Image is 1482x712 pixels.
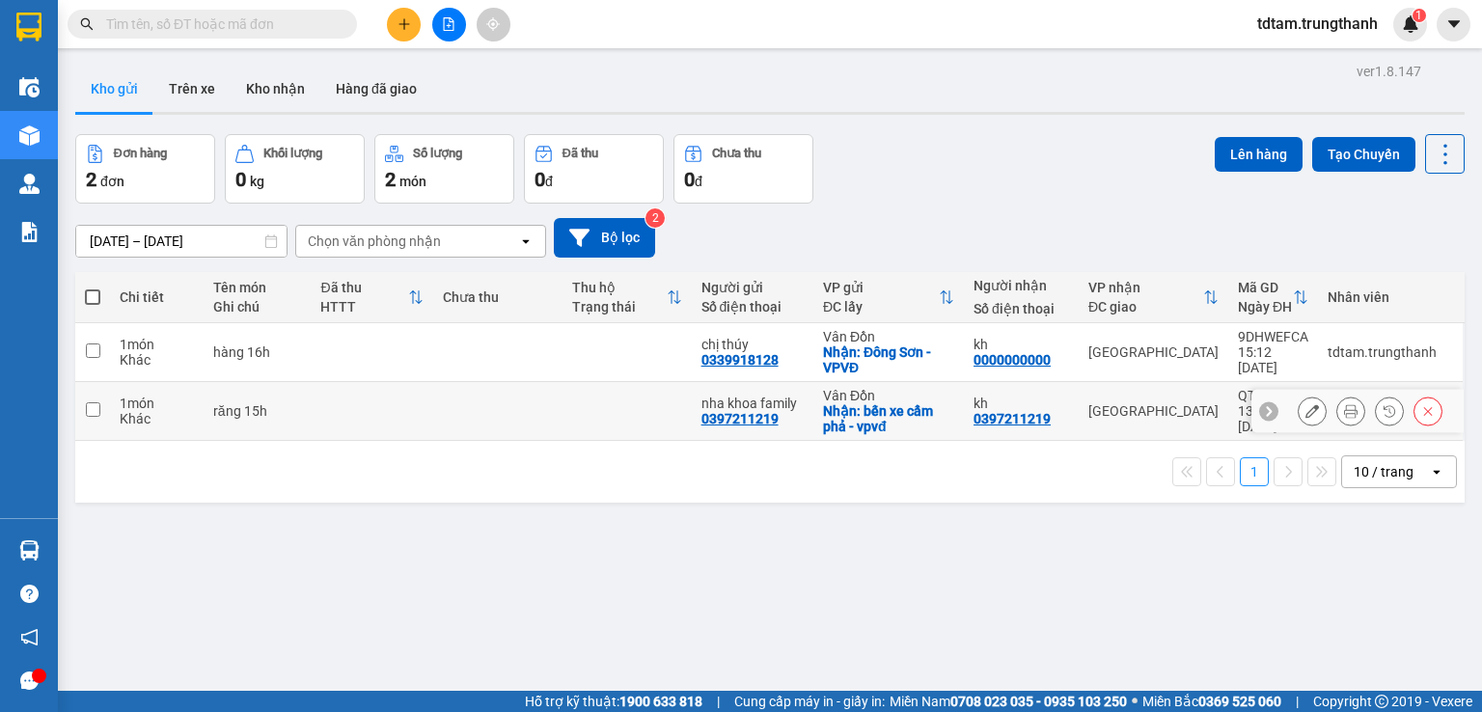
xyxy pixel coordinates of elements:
div: 13:30 [DATE] [1238,403,1308,434]
button: 1 [1240,457,1269,486]
input: Select a date range. [76,226,287,257]
div: Số điện thoại [974,301,1069,316]
button: aim [477,8,510,41]
img: warehouse-icon [19,77,40,97]
th: Toggle SortBy [311,272,432,323]
button: caret-down [1437,8,1470,41]
button: Bộ lọc [554,218,655,258]
div: VP gửi [823,280,939,295]
span: file-add [442,17,455,31]
button: Kho gửi [75,66,153,112]
div: Chi tiết [120,289,194,305]
div: Nhận: bến xe cẩm phả - vpvđ [823,403,954,434]
div: kh [974,337,1069,352]
button: Chưa thu0đ [673,134,813,204]
strong: 1900 633 818 [619,694,702,709]
span: ⚪️ [1132,698,1138,705]
div: Thu hộ [572,280,667,295]
span: Cung cấp máy in - giấy in: [734,691,885,712]
div: Chưa thu [712,147,761,160]
button: Khối lượng0kg [225,134,365,204]
button: Lên hàng [1215,137,1303,172]
div: ĐC giao [1088,299,1203,315]
span: | [717,691,720,712]
div: 10 / trang [1354,462,1413,481]
div: Trạng thái [572,299,667,315]
div: 0397211219 [701,411,779,426]
div: 0397211219 [974,411,1051,426]
th: Toggle SortBy [1079,272,1228,323]
img: icon-new-feature [1402,15,1419,33]
div: 15:12 [DATE] [1238,344,1308,375]
span: tdtam.trungthanh [1242,12,1393,36]
div: Chọn văn phòng nhận [308,232,441,251]
span: đ [695,174,702,189]
button: plus [387,8,421,41]
span: notification [20,628,39,646]
div: 1 món [120,337,194,352]
div: Khác [120,352,194,368]
div: Đơn hàng [114,147,167,160]
sup: 2 [645,208,665,228]
div: Mã GD [1238,280,1293,295]
th: Toggle SortBy [563,272,692,323]
div: tdtam.trungthanh [1328,344,1453,360]
span: copyright [1375,695,1388,708]
div: kh [974,396,1069,411]
img: warehouse-icon [19,125,40,146]
svg: open [1429,464,1444,479]
div: 1 món [120,396,194,411]
span: aim [486,17,500,31]
th: Toggle SortBy [1228,272,1318,323]
div: Số lượng [413,147,462,160]
span: plus [398,17,411,31]
button: Trên xe [153,66,231,112]
div: hàng 16h [213,344,302,360]
div: QTP8HUCN [1238,388,1308,403]
div: Vân Đồn [823,388,954,403]
span: 2 [86,168,96,191]
input: Tìm tên, số ĐT hoặc mã đơn [106,14,334,35]
div: Khối lượng [263,147,322,160]
span: Miền Nam [890,691,1127,712]
div: chị thúy [701,337,804,352]
span: | [1296,691,1299,712]
span: 0 [235,168,246,191]
div: VP nhận [1088,280,1203,295]
span: 0 [535,168,545,191]
div: HTTT [320,299,407,315]
span: search [80,17,94,31]
span: món [399,174,426,189]
span: question-circle [20,585,39,603]
div: Số điện thoại [701,299,804,315]
div: ĐC lấy [823,299,939,315]
div: nha khoa family [701,396,804,411]
span: đơn [100,174,124,189]
div: [GEOGRAPHIC_DATA] [1088,344,1219,360]
div: 0000000000 [974,352,1051,368]
div: 9DHWEFCA [1238,329,1308,344]
div: Nhân viên [1328,289,1453,305]
img: warehouse-icon [19,540,40,561]
span: message [20,671,39,690]
span: Hỗ trợ kỹ thuật: [525,691,702,712]
svg: open [518,233,534,249]
div: [GEOGRAPHIC_DATA] [1088,403,1219,419]
span: Miền Bắc [1142,691,1281,712]
button: file-add [432,8,466,41]
div: Đã thu [563,147,598,160]
button: Kho nhận [231,66,320,112]
img: solution-icon [19,222,40,242]
img: warehouse-icon [19,174,40,194]
button: Số lượng2món [374,134,514,204]
div: Người gửi [701,280,804,295]
th: Toggle SortBy [813,272,964,323]
div: Vân Đồn [823,329,954,344]
div: Nhận: Đông Sơn -VPVĐ [823,344,954,375]
div: Tên món [213,280,302,295]
strong: 0708 023 035 - 0935 103 250 [950,694,1127,709]
div: răng 15h [213,403,302,419]
div: Người nhận [974,278,1069,293]
button: Đã thu0đ [524,134,664,204]
button: Đơn hàng2đơn [75,134,215,204]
